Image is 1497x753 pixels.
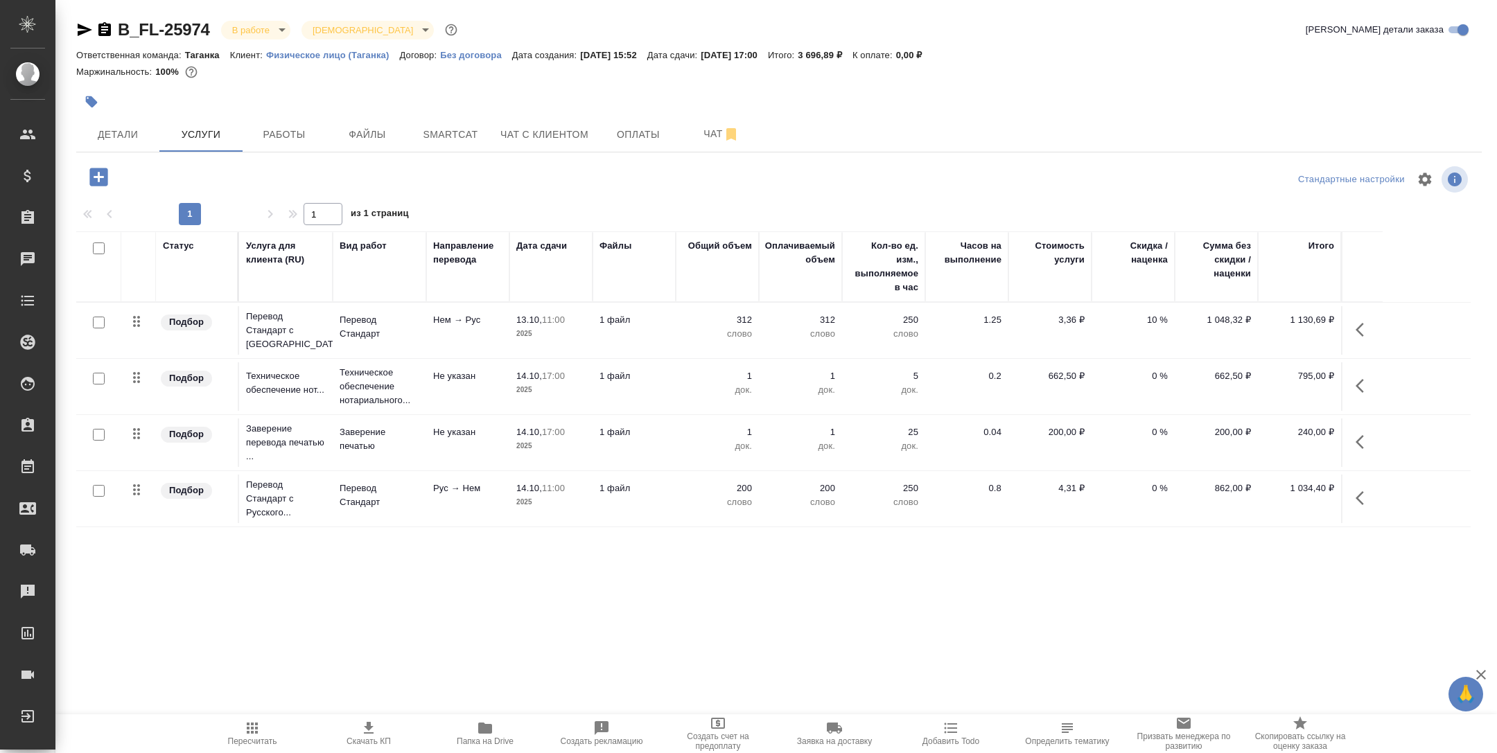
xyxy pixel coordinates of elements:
p: Техническое обеспечение нот... [246,369,326,397]
button: Заявка на доставку [776,714,893,753]
div: Скидка / наценка [1098,239,1168,267]
p: Маржинальность: [76,67,155,77]
p: Таганка [185,50,230,60]
p: 1 [766,369,835,383]
div: Дата сдачи [516,239,567,253]
div: Итого [1308,239,1334,253]
p: слово [683,495,752,509]
p: 11:00 [542,483,565,493]
p: слово [849,495,918,509]
span: Чат [688,125,755,143]
p: док. [766,383,835,397]
p: 2025 [516,383,586,397]
p: 0 % [1098,369,1168,383]
p: док. [683,383,752,397]
p: слово [766,327,835,341]
p: Физическое лицо (Таганка) [266,50,400,60]
div: Статус [163,239,194,253]
p: слово [683,327,752,341]
button: Создать рекламацию [543,714,660,753]
p: 14.10, [516,427,542,437]
span: Smartcat [417,126,484,143]
p: слово [849,327,918,341]
span: Заявка на доставку [797,736,872,746]
p: 25 [849,425,918,439]
button: Скопировать ссылку для ЯМессенджера [76,21,93,38]
p: 17:00 [542,371,565,381]
button: Создать счет на предоплату [660,714,776,753]
p: Клиент: [230,50,266,60]
p: 862,00 ₽ [1182,481,1251,495]
button: Доп статусы указывают на важность/срочность заказа [442,21,460,39]
p: 312 [683,313,752,327]
p: Итого: [768,50,798,60]
span: Создать счет на предоплату [668,732,768,751]
p: 14.10, [516,371,542,381]
p: Договор: [399,50,440,60]
div: Вид работ [340,239,387,253]
a: B_FL-25974 [118,20,210,39]
p: Подбор [169,427,204,441]
span: Добавить Todo [922,736,979,746]
p: 662,50 ₽ [1015,369,1085,383]
button: Добавить услугу [80,163,118,191]
p: 13.10, [516,315,542,325]
p: Заверение перевода печатью ... [246,422,326,463]
div: Часов на выполнение [932,239,1001,267]
div: Общий объем [688,239,752,253]
p: 662,50 ₽ [1182,369,1251,383]
p: Подбор [169,371,204,385]
a: Без договора [440,48,512,60]
td: 0.2 [925,362,1008,411]
p: 1 файл [599,313,669,327]
span: Чат с клиентом [500,126,588,143]
p: 200,00 ₽ [1015,425,1085,439]
div: Оплачиваемый объем [765,239,835,267]
button: Добавить Todo [893,714,1009,753]
p: 2025 [516,495,586,509]
p: 14.10, [516,483,542,493]
div: В работе [221,21,290,39]
p: 200 [683,481,752,495]
span: Скопировать ссылку на оценку заказа [1250,732,1350,751]
button: Скопировать ссылку на оценку заказа [1242,714,1358,753]
div: Файлы [599,239,631,253]
p: док. [766,439,835,453]
span: 🙏 [1454,680,1478,709]
span: Пересчитать [228,736,277,746]
p: 100% [155,67,182,77]
p: Без договора [440,50,512,60]
p: Рус → Нем [433,481,502,495]
p: 3,36 ₽ [1015,313,1085,327]
p: док. [849,383,918,397]
div: Направление перевода [433,239,502,267]
div: Сумма без скидки / наценки [1182,239,1251,281]
p: 1 файл [599,481,669,495]
p: док. [683,439,752,453]
button: 0.00 RUB; [182,63,200,81]
span: [PERSON_NAME] детали заказа [1306,23,1444,37]
p: Заверение печатью [340,425,419,453]
p: 200,00 ₽ [1182,425,1251,439]
p: Перевод Стандарт с [GEOGRAPHIC_DATA]... [246,310,326,351]
p: 1 файл [599,369,669,383]
p: Перевод Стандарт с Русского... [246,478,326,520]
p: 0 % [1098,425,1168,439]
div: split button [1295,169,1408,191]
p: 0 % [1098,481,1168,495]
button: Показать кнопки [1347,425,1381,459]
p: Нем → Рус [433,313,502,327]
span: из 1 страниц [351,205,409,225]
p: 250 [849,313,918,327]
button: Добавить тэг [76,87,107,117]
p: 250 [849,481,918,495]
p: 1 048,32 ₽ [1182,313,1251,327]
button: Призвать менеджера по развитию [1126,714,1242,753]
p: Перевод Стандарт [340,481,419,509]
p: Дата сдачи: [647,50,701,60]
span: Настроить таблицу [1408,163,1442,196]
p: 200 [766,481,835,495]
span: Призвать менеджера по развитию [1134,732,1234,751]
span: Посмотреть информацию [1442,166,1471,193]
p: К оплате: [852,50,896,60]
